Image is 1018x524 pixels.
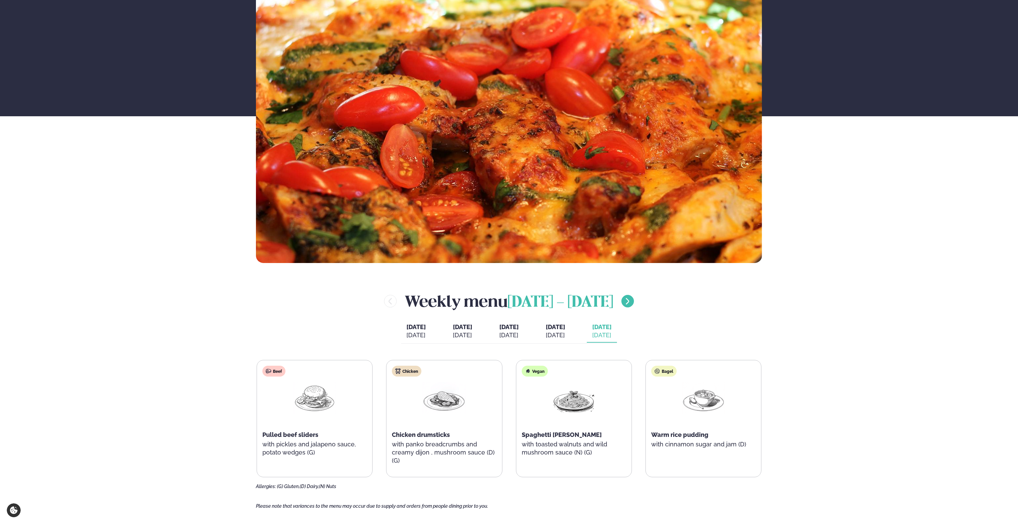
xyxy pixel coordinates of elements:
div: Bagel [651,366,677,377]
span: Please note that variances to the menu may occur due to supply and orders from people dining prio... [256,503,488,509]
button: [DATE] [DATE] [494,320,524,343]
img: chicken.svg [395,368,401,374]
img: beef.svg [266,368,271,374]
button: [DATE] [DATE] [447,320,478,343]
img: Soup.png [682,382,725,414]
span: Chicken drumsticks [392,431,450,438]
span: [DATE] - [DATE] [507,295,613,310]
div: Vegan [522,366,548,377]
div: Beef [262,366,285,377]
button: menu-btn-left [384,295,397,307]
span: [DATE] [453,323,472,330]
div: [DATE] [453,331,472,339]
div: Chicken [392,366,421,377]
p: with cinnamon sugar and jam (D) [651,440,756,448]
img: Spagetti.png [552,382,596,414]
div: [DATE] [406,331,426,339]
button: [DATE] [DATE] [540,320,571,343]
span: Spaghetti [PERSON_NAME] [522,431,602,438]
img: Vegan.svg [525,368,531,374]
div: [DATE] [592,331,612,339]
div: [DATE] [546,331,565,339]
button: [DATE] [DATE] [401,320,431,343]
img: Hamburger.png [293,382,336,414]
span: Allergies: [256,484,276,489]
p: with toasted walnuts and wild mushroom sauce (N) (G) [522,440,626,457]
span: [DATE] [499,323,519,330]
span: (N) Nuts [319,484,336,489]
img: Chicken-breast.png [422,382,466,414]
a: Cookie settings [7,503,21,517]
button: [DATE] [DATE] [587,320,617,343]
span: Warm rice pudding [651,431,708,438]
p: with pickles and jalapeno sauce, potato wedges (G) [262,440,367,457]
span: [DATE] [546,323,565,331]
span: [DATE] [592,323,612,330]
button: menu-btn-right [621,295,634,307]
span: (G) Gluten, [277,484,300,489]
img: bagle-new-16px.svg [655,368,660,374]
h2: Weekly menu [405,290,613,312]
span: Pulled beef sliders [262,431,318,438]
span: [DATE] [406,323,426,330]
span: (D) Dairy, [300,484,319,489]
p: with panko breadcrumbs and creamy dijon , mushroom sauce (D) (G) [392,440,496,465]
div: [DATE] [499,331,519,339]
